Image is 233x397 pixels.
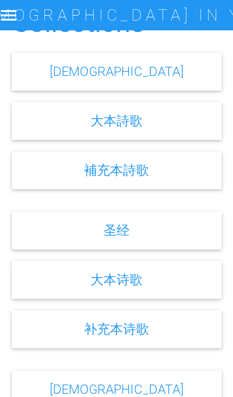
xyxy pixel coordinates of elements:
[50,63,184,79] a: [DEMOGRAPHIC_DATA]
[50,381,184,397] a: [DEMOGRAPHIC_DATA]
[90,113,143,129] a: 大本詩歌
[84,162,149,178] a: 補充本詩歌
[12,8,222,38] h2: Collections
[84,321,149,337] a: 补充本诗歌
[90,272,143,287] a: 大本诗歌
[103,222,130,238] a: 圣经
